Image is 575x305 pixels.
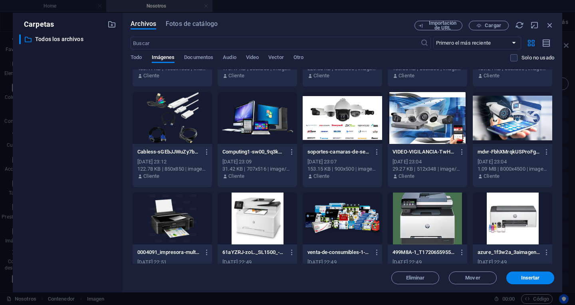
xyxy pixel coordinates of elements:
span: Cargar [485,23,501,28]
div: 29.27 KB | 512x348 | image/webp [393,165,462,173]
p: Cliente [228,173,244,180]
div: 122.78 KB | 850x850 | image/png [137,165,207,173]
p: Solo muestra los archivos que no están usándose en el sitio web. Los archivos añadidos durante es... [521,54,554,61]
span: Audio [223,53,236,64]
p: mdvr-FbhXMrqkUSProFgrMvyTCg.jpg [478,148,540,155]
div: [DATE] 22:49 [307,259,377,266]
span: Todo [131,53,142,64]
span: Insertar [521,275,540,280]
p: Cliente [484,173,500,180]
div: [DATE] 22:49 [222,259,292,266]
p: 499M8A-1_T1720655955-Clobzvts_uM412m_Duq8Og.avif [393,249,455,256]
span: Archivos [131,19,156,29]
a: Skip to main content [3,3,56,10]
div: 31.42 KB | 707x516 | image/webp [222,165,292,173]
p: soportes-camaras-de-seguridad-cualquier-marca-aNSUcB3kACRLxKye66fsDw.png [307,148,370,155]
p: Computing1-sw00_9q3kKnyxzT-5_nilw.webp [222,148,285,155]
span: Eliminar [406,275,425,280]
button: Mover [449,272,497,284]
div: 153.15 KB | 900x500 | image/png [307,165,377,173]
i: Crear carpeta [107,20,116,29]
input: Buscar [131,37,420,49]
i: Minimizar [530,21,539,30]
i: Cerrar [545,21,554,30]
div: [DATE] 22:51 [137,259,207,266]
p: venta-de-consumibles-1-F7jjWFRxig7lRDk1PWrQNQ.png [307,249,370,256]
p: VIDEO-VIGILANCIA-TwHA9nNSanh1-UubmvSLkQ.webp [393,148,455,155]
button: Eliminar [391,272,439,284]
p: Cliente [228,72,244,79]
div: [DATE] 23:09 [222,158,292,165]
button: Importación de URL [414,21,462,30]
p: Cliente [399,173,414,180]
span: Vector [268,53,284,64]
div: [DATE] 23:12 [137,158,207,165]
p: Cliente [313,173,329,180]
div: [DATE] 23:07 [307,158,377,165]
p: azure_1f3w2a_3aimagendeproducto-v7Jh7A3nvZMLQJbKAVONng.avif [478,249,540,256]
p: Cliente [143,72,159,79]
span: Importación de URL [426,21,459,30]
p: Cliente [484,72,500,79]
div: [DATE] 23:04 [393,158,462,165]
span: Imágenes [152,53,175,64]
div: [DATE] 23:04 [478,158,547,165]
p: Carpetas [19,19,54,30]
span: Otro [293,53,303,64]
p: Cliente [143,173,159,180]
button: Cargar [469,21,509,30]
span: Documentos [184,53,213,64]
span: Mover [465,275,480,280]
p: Cliente [313,72,329,79]
i: Volver a cargar [515,21,524,30]
span: Video [246,53,259,64]
p: 61aYZRJ-zoL._SL1500_-2qbxj34ALxKKo3hpme0SUQ.jpg [222,249,285,256]
div: [DATE] 22:49 [393,259,462,266]
div: [DATE] 22:49 [478,259,547,266]
p: Cabless-sGEbJJWuZy7bCkO_MPsKnQ.png [137,148,200,155]
span: Fotos de catálogo [166,19,218,29]
p: 0004091_impresora-multifuncional-epson-l380-Oy2L0AJ0h7jQAyoYO-fOXg.png [137,249,200,256]
button: Insertar [506,272,554,284]
p: Cliente [399,72,414,79]
div: ​ [19,34,21,44]
p: Todos los archivos [35,35,101,44]
div: 1.09 MB | 8000x4500 | image/jpeg [478,165,547,173]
